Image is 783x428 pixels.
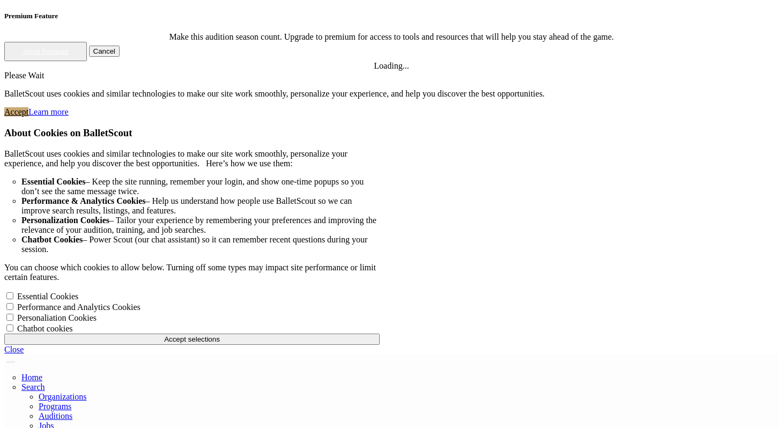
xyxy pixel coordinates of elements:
[89,46,120,57] button: Cancel
[4,12,779,20] h5: Premium Feature
[374,61,409,70] span: Loading...
[4,345,24,354] a: Close
[4,334,380,345] button: Accept selections
[17,324,73,333] label: Chatbot cookies
[21,373,42,382] a: Home
[39,402,71,411] a: Programs
[21,216,380,235] li: – Tailor your experience by remembering your preferences and improving the relevance of your audi...
[17,292,78,301] label: Essential Cookies
[17,302,141,312] label: Performance and Analytics Cookies
[39,411,72,420] a: Auditions
[21,196,380,216] li: – Help us understand how people use BalletScout so we can improve search results, listings, and f...
[6,361,15,363] button: Toggle navigation
[21,235,83,244] b: Chatbot Cookies
[4,107,28,116] a: Accept
[39,392,86,401] a: Organizations
[4,149,380,168] p: BalletScout uses cookies and similar technologies to make our site work smoothly, personalize you...
[28,107,68,116] a: Learn more
[4,127,380,139] h3: About Cookies on BalletScout
[21,196,146,205] b: Performance & Analytics Cookies
[4,89,779,99] p: BalletScout uses cookies and similar technologies to make our site work smoothly, personalize you...
[21,177,86,186] b: Essential Cookies
[17,313,97,322] label: Personaliation Cookies
[21,235,380,254] li: – Power Scout (our chat assistant) so it can remember recent questions during your session.
[21,216,109,225] b: Personalization Cookies
[23,47,69,55] a: About Premium
[21,177,380,196] li: – Keep the site running, remember your login, and show one-time popups so you don’t see the same ...
[21,382,45,392] a: Search
[4,32,779,42] div: Make this audition season count. Upgrade to premium for access to tools and resources that will h...
[4,71,779,80] div: Please Wait
[4,263,380,282] p: You can choose which cookies to allow below. Turning off some types may impact site performance o...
